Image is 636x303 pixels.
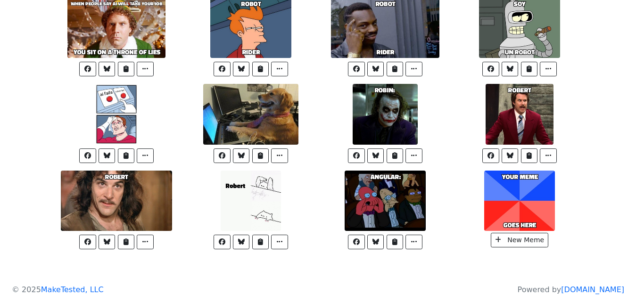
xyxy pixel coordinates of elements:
[95,84,138,145] img: robot_fail.jpg
[561,285,624,294] a: [DOMAIN_NAME]
[203,84,298,145] img: mem@memgen_robot.jpg
[491,233,548,247] a: New Meme
[518,284,624,295] p: Powered by
[345,171,425,231] img: roboter:.jpg
[484,171,555,231] img: goes_here.jpg
[221,171,281,231] img: robert.jpg
[12,284,104,295] p: © 2025
[486,84,553,145] img: robert.jpg
[353,84,418,145] img: robin:_.jpg
[41,285,104,294] a: MakeTested, LLC
[61,171,172,231] img: robert.jpg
